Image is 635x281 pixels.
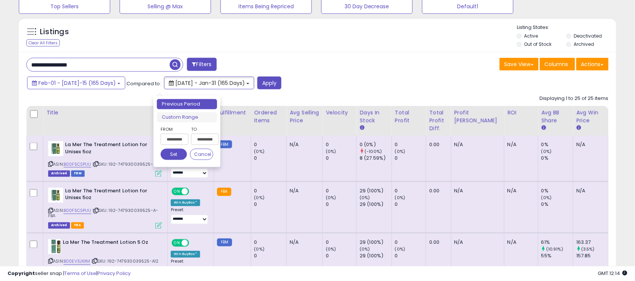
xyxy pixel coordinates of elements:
[360,141,392,148] div: 0 (0%)
[576,58,609,71] button: Actions
[217,239,232,246] small: FBM
[126,80,161,87] span: Compared to:
[541,155,573,162] div: 0%
[48,208,158,219] span: | SKU: 192-747930039525-A-FBA
[507,239,532,246] div: N/A
[157,99,217,109] li: Previous Period
[171,208,208,225] div: Preset:
[26,39,60,47] div: Clear All Filters
[64,258,90,265] a: B00EV3JXXM
[254,239,287,246] div: 0
[48,239,61,254] img: 41Vm0Fhag9L._SL40_.jpg
[507,109,535,117] div: ROI
[173,188,182,195] span: ON
[40,27,69,37] h5: Listings
[326,141,356,148] div: 0
[360,125,364,131] small: Days In Stock.
[48,141,162,176] div: ASIN:
[576,109,605,125] div: Avg Win Price
[326,188,356,195] div: 0
[326,239,356,246] div: 0
[48,188,162,228] div: ASIN:
[524,33,538,39] label: Active
[64,270,96,277] a: Terms of Use
[8,270,35,277] strong: Copyright
[188,188,200,195] span: OFF
[517,24,616,31] p: Listing States:
[395,148,406,154] small: (0%)
[161,149,187,160] button: Set
[395,109,423,125] div: Total Profit
[64,208,91,214] a: B00F5CSPUU
[164,77,254,89] button: [DATE] - Jan-31 (165 Days)
[365,148,382,154] small: (-100%)
[360,239,392,246] div: 29 (100%)
[93,161,156,167] span: | SKU: 192-747930039525-A
[541,148,552,154] small: (0%)
[173,240,182,246] span: ON
[360,155,392,162] div: 8 (27.59%)
[8,270,131,277] div: seller snap | |
[541,239,573,246] div: 61%
[48,171,70,177] span: Listings that have been deleted from Seller Central
[254,188,287,195] div: 0
[429,188,445,195] div: 0.00
[545,60,568,68] span: Columns
[187,58,216,71] button: Filters
[541,188,573,195] div: 0%
[217,188,231,196] small: FBA
[97,270,131,277] a: Privacy Policy
[290,141,317,148] div: N/A
[507,188,532,195] div: N/A
[64,161,91,168] a: B00F5CSPUU
[254,195,265,201] small: (0%)
[395,155,426,162] div: 0
[191,125,213,133] label: To
[429,239,445,246] div: 0.00
[395,188,426,195] div: 0
[157,112,217,122] li: Custom Range
[395,246,406,252] small: (0%)
[576,125,581,131] small: Avg Win Price.
[254,109,284,125] div: Ordered Items
[360,253,392,260] div: 29 (100%)
[576,141,603,148] div: N/A
[429,141,445,148] div: 0.00
[524,41,552,47] label: Out of Stock
[500,58,539,71] button: Save View
[541,141,573,148] div: 0%
[48,188,63,203] img: 41EKtrQZR0L._SL40_.jpg
[360,246,370,252] small: (0%)
[360,109,389,125] div: Days In Stock
[541,125,546,131] small: Avg BB Share.
[91,258,159,264] span: | SKU: 192-747930039525-A12
[541,195,552,201] small: (0%)
[395,201,426,208] div: 0
[360,188,392,195] div: 29 (100%)
[395,239,426,246] div: 0
[454,239,498,246] div: N/A
[217,140,232,148] small: FBM
[254,148,265,154] small: (0%)
[326,246,336,252] small: (0%)
[65,188,156,204] b: La Mer The Treatment Lotion for Unisex 5oz
[360,201,392,208] div: 29 (100%)
[326,155,356,162] div: 0
[290,188,317,195] div: N/A
[507,141,532,148] div: N/A
[46,109,164,117] div: Title
[63,239,154,248] b: La Mer The Treatment Lotion 5 Oz
[541,109,570,125] div: Avg BB Share
[326,195,336,201] small: (0%)
[598,270,627,277] span: 2025-10-10 12:14 GMT
[546,246,563,252] small: (10.91%)
[429,109,448,133] div: Total Profit Diff.
[574,33,602,39] label: Deactivated
[576,188,603,195] div: N/A
[395,195,406,201] small: (0%)
[171,199,200,206] div: Win BuyBox *
[48,239,162,273] div: ASIN:
[360,195,370,201] small: (0%)
[175,79,245,87] span: [DATE] - Jan-31 (165 Days)
[540,95,609,102] div: Displaying 1 to 25 of 25 items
